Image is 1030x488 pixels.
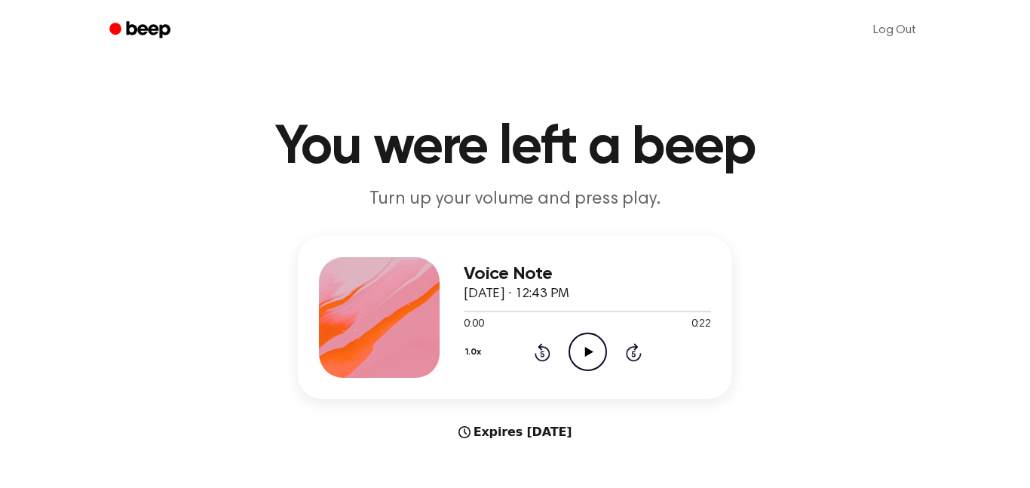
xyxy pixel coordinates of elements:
[298,423,732,441] div: Expires [DATE]
[691,317,711,333] span: 0:22
[464,317,483,333] span: 0:00
[858,12,931,48] a: Log Out
[99,16,184,45] a: Beep
[129,121,901,175] h1: You were left a beep
[225,187,805,212] p: Turn up your volume and press play.
[464,287,569,301] span: [DATE] · 12:43 PM
[464,339,486,365] button: 1.0x
[464,264,711,284] h3: Voice Note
